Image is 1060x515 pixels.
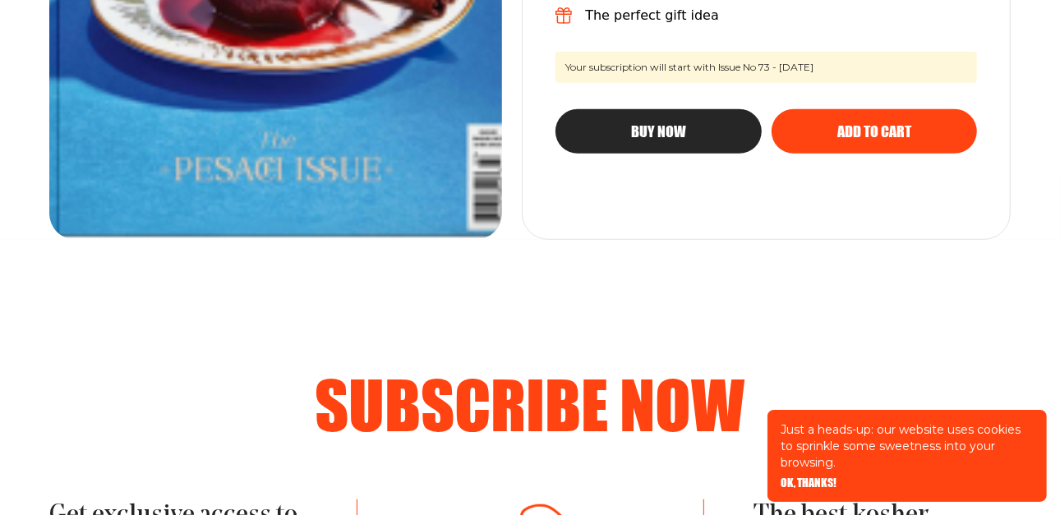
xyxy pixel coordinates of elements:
[781,421,1034,471] p: Just a heads-up: our website uses cookies to sprinkle some sweetness into your browsing.
[99,371,961,437] h2: Subscribe now
[555,52,977,83] span: Your subscription will start with Issue No 73 - [DATE]
[585,6,719,25] p: The perfect gift idea
[631,124,686,139] span: Buy Now
[781,477,836,489] button: OK, THANKS!
[555,109,761,154] button: Buy Now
